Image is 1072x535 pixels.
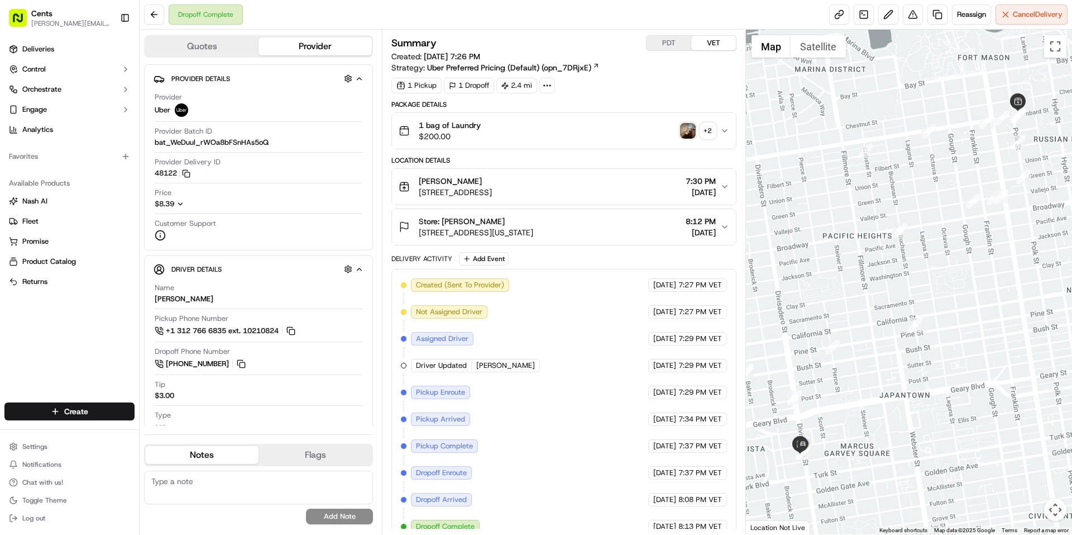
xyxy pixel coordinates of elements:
[93,203,97,212] span: •
[796,446,810,460] div: 21
[752,35,791,58] button: Show street map
[155,92,182,102] span: Provider
[22,236,49,247] span: Promise
[259,37,372,55] button: Provider
[4,60,135,78] button: Control
[259,446,372,464] button: Flags
[653,361,676,371] span: [DATE]
[155,219,216,229] span: Customer Support
[22,496,67,505] span: Toggle Theme
[419,131,481,142] span: $200.00
[155,199,174,209] span: $8.39
[995,111,1009,125] div: 7
[22,216,39,226] span: Fleet
[4,439,135,454] button: Settings
[4,4,116,31] button: Cents[PERSON_NAME][EMAIL_ADDRESS][PERSON_NAME][DOMAIN_NAME]
[427,62,600,73] a: Uber Preferred Pricing (Default) (opn_7DRjxE)
[22,125,53,135] span: Analytics
[1002,527,1017,533] a: Terms (opens in new tab)
[31,19,111,28] button: [PERSON_NAME][EMAIL_ADDRESS][PERSON_NAME][DOMAIN_NAME]
[4,457,135,472] button: Notifications
[391,51,480,62] span: Created:
[22,250,85,261] span: Knowledge Base
[22,84,61,94] span: Orchestrate
[1013,10,1063,20] span: Cancel Delivery
[22,196,47,206] span: Nash AI
[11,107,31,127] img: 1736555255976-a54dd68f-1ca7-489b-9aae-adbdc363a1c4
[9,216,130,226] a: Fleet
[154,260,363,278] button: Driver Details
[858,144,873,158] div: 1
[678,280,722,290] span: 7:27 PM VET
[94,251,103,260] div: 💻
[653,334,676,344] span: [DATE]
[154,69,363,88] button: Provider Details
[155,358,247,370] a: [PHONE_NUMBER]
[1016,169,1031,184] div: 9
[155,380,165,390] span: Tip
[171,265,222,274] span: Driver Details
[4,493,135,508] button: Toggle Theme
[155,347,230,357] span: Dropoff Phone Number
[686,187,716,198] span: [DATE]
[416,307,482,317] span: Not Assigned Driver
[35,203,90,212] span: [PERSON_NAME]
[825,340,840,354] div: 15
[155,422,165,432] div: car
[155,168,190,178] button: 48122
[746,520,810,534] div: Location Not Live
[22,460,61,469] span: Notifications
[416,334,468,344] span: Assigned Driver
[739,364,754,379] div: 17
[22,204,31,213] img: 1736555255976-a54dd68f-1ca7-489b-9aae-adbdc363a1c4
[922,124,936,139] div: 2
[31,8,52,19] button: Cents
[4,510,135,526] button: Log out
[22,105,47,115] span: Engage
[979,114,994,129] div: 3
[64,406,88,417] span: Create
[171,74,230,83] span: Provider Details
[145,446,259,464] button: Notes
[7,245,90,266] a: 📗Knowledge Base
[391,62,600,73] div: Strategy:
[686,227,716,238] span: [DATE]
[391,156,736,165] div: Location Details
[416,280,504,290] span: Created (Sent To Provider)
[419,216,505,227] span: Store: [PERSON_NAME]
[419,227,533,238] span: [STREET_ADDRESS][US_STATE]
[678,387,722,397] span: 7:29 PM VET
[957,10,986,20] span: Reassign
[4,403,135,420] button: Create
[175,103,188,117] img: uber-new-logo.jpeg
[4,192,135,210] button: Nash AI
[678,414,722,424] span: 7:34 PM VET
[50,107,183,118] div: Start new chat
[4,174,135,192] div: Available Products
[9,196,130,206] a: Nash AI
[678,468,722,478] span: 7:37 PM VET
[11,45,203,63] p: Welcome 👋
[391,78,442,93] div: 1 Pickup
[996,4,1068,25] button: CancelDelivery
[416,441,473,451] span: Pickup Complete
[155,105,170,115] span: Uber
[678,361,722,371] span: 7:29 PM VET
[127,173,150,182] span: [DATE]
[155,283,174,293] span: Name
[391,100,736,109] div: Package Details
[1044,35,1066,58] button: Toggle fullscreen view
[416,387,465,397] span: Pickup Enroute
[22,44,54,54] span: Deliveries
[700,123,716,139] div: + 2
[11,11,33,34] img: Nash
[392,169,735,205] button: [PERSON_NAME][STREET_ADDRESS]7:30 PM[DATE]
[391,254,452,263] div: Delivery Activity
[22,514,45,523] span: Log out
[653,522,676,532] span: [DATE]
[22,442,47,451] span: Settings
[173,143,203,157] button: See all
[647,36,691,50] button: PDT
[416,414,465,424] span: Pickup Arrived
